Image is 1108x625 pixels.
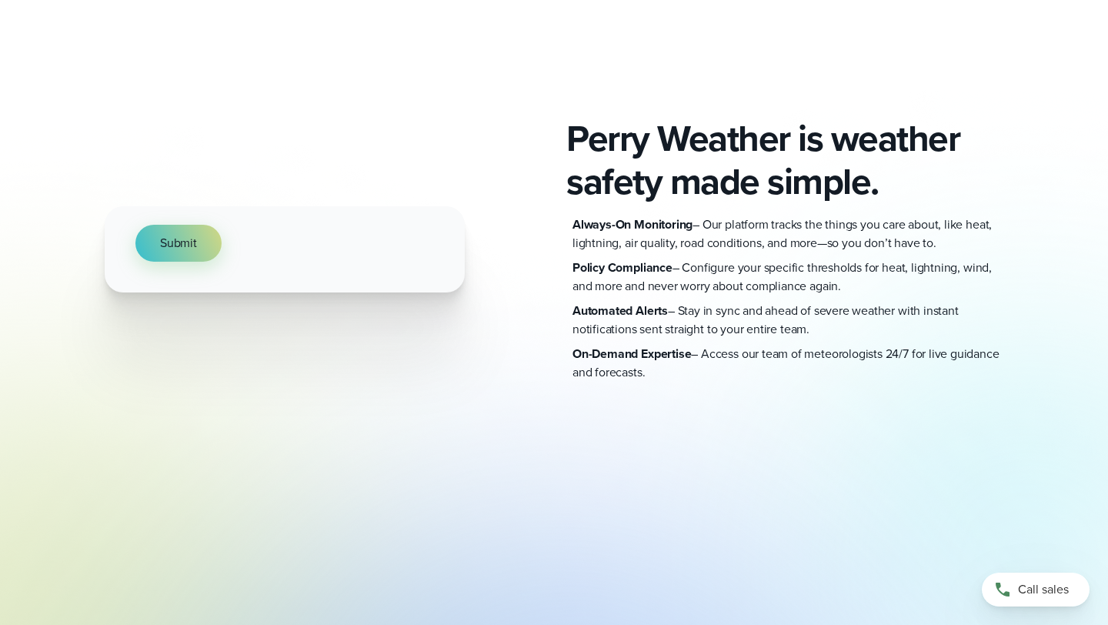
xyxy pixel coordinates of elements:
[135,225,222,262] button: Submit
[572,259,1003,296] p: – Configure your specific thresholds for heat, lightning, wind, and more and never worry about co...
[572,345,1003,382] p: – Access our team of meteorologists 24/7 for live guidance and forecasts.
[572,216,1003,252] p: – Our platform tracks the things you care about, like heat, lightning, air quality, road conditio...
[160,234,197,252] span: Submit
[572,302,668,319] strong: Automated Alerts
[1018,580,1069,599] span: Call sales
[982,573,1090,607] a: Call sales
[572,302,1003,339] p: – Stay in sync and ahead of severe weather with instant notifications sent straight to your entir...
[566,117,1003,203] h1: Perry Weather is weather safety made simple.
[572,259,672,276] strong: Policy Compliance
[572,345,691,363] strong: On-Demand Expertise
[572,216,692,233] strong: Always-On Monitoring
